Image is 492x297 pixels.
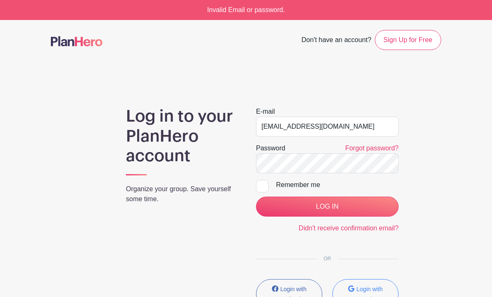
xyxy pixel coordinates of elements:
p: Organize your group. Save yourself some time. [126,184,236,204]
h1: Log in to your PlanHero account [126,107,236,166]
span: Don't have an account? [301,32,372,50]
label: Password [256,143,285,153]
a: Didn't receive confirmation email? [299,225,399,232]
label: E-mail [256,107,275,117]
input: LOG IN [256,197,399,217]
img: logo-507f7623f17ff9eddc593b1ce0a138ce2505c220e1c5a4e2b4648c50719b7d32.svg [51,36,103,46]
a: Forgot password? [345,145,399,152]
input: e.g. julie@eventco.com [256,117,399,137]
a: Sign Up for Free [375,30,441,50]
span: OR [317,256,338,262]
div: Remember me [276,180,399,190]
